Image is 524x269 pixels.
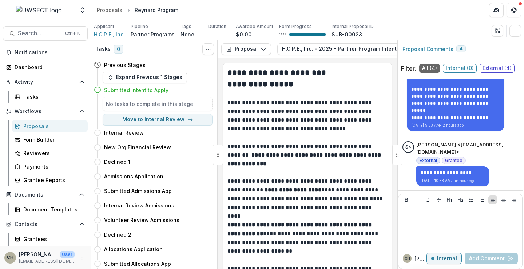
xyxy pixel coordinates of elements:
button: Align Right [510,195,519,204]
p: Filter: [401,64,416,73]
div: Ctrl + K [64,29,82,37]
h4: Internal Review [104,129,144,137]
span: All ( 4 ) [419,64,440,73]
button: Ordered List [477,195,486,204]
p: Pipeline [131,23,148,30]
button: Open Documents [3,189,88,201]
span: Internal ( 0 ) [443,64,477,73]
button: Heading 2 [456,195,465,204]
a: Document Templates [12,203,88,215]
p: [DATE] 10:53 AM • an hour ago [421,178,485,183]
span: Contacts [15,221,76,228]
div: Dashboard [15,63,82,71]
button: Open Activity [3,76,88,88]
p: SUB-00023 [332,31,362,38]
a: Grantees [12,233,88,245]
button: Bullet List [467,195,476,204]
div: Grantees [23,235,82,243]
button: Align Left [488,195,497,204]
h4: Volunteer Review Admissions [104,216,179,224]
nav: breadcrumb [94,5,181,15]
p: Form Progress [279,23,312,30]
a: Dashboard [3,61,88,73]
span: 4 [460,46,463,51]
div: Tasks [23,93,82,100]
p: $0.00 [236,31,252,38]
span: Notifications [15,50,85,56]
a: Form Builder [12,134,88,146]
button: Heading 1 [445,195,454,204]
a: H.O.P.E., Inc. [94,31,125,38]
p: Partner Programs [131,31,175,38]
p: Tags [180,23,191,30]
span: 0 [114,45,123,54]
h3: Tasks [95,46,111,52]
p: [PERSON_NAME] <[EMAIL_ADDRESS][DOMAIN_NAME]> [416,141,518,155]
a: Tasks [12,91,88,103]
button: Internal [426,253,462,264]
p: [PERSON_NAME] [19,250,57,258]
div: Grantee Reports [23,176,82,184]
button: Proposal Comments [397,40,472,58]
button: More [78,253,86,262]
div: Proposals [23,122,82,130]
button: Open entity switcher [78,3,88,17]
h4: Internal Review Admissions [104,202,174,209]
span: Documents [15,192,76,198]
h4: New Org Financial Review [104,143,171,151]
p: Applicant [94,23,114,30]
span: Workflows [15,108,76,115]
div: Form Builder [23,136,82,143]
div: Reynard Program [135,6,178,14]
div: Document Templates [23,206,82,213]
p: [PERSON_NAME] [414,255,426,262]
a: Grantee Reports [12,174,88,186]
h4: Submitted Allocations App [104,260,171,268]
button: Underline [413,195,421,204]
button: Get Help [507,3,521,17]
p: None [180,31,194,38]
div: Stacey Smith <hopenewlondon@gmail.com> [405,145,411,150]
div: Payments [23,163,82,170]
a: Proposals [94,5,125,15]
span: External [420,158,437,163]
h5: No tasks to complete in this stage [106,100,209,108]
span: Search... [18,30,61,37]
p: [DATE] 9:33 AM • 2 hours ago [411,123,500,128]
div: Reviewers [23,149,82,157]
p: Internal [437,256,457,262]
a: Reviewers [12,147,88,159]
button: Bold [402,195,411,204]
button: Add Comment [465,253,518,264]
button: Partners [489,3,504,17]
button: Expand Previous 1 Stages [103,72,187,83]
button: Move to Internal Review [103,114,213,126]
h4: Declined 2 [104,231,131,238]
a: Proposals [12,120,88,132]
span: Activity [15,79,76,85]
p: 100 % [279,32,286,37]
a: Payments [12,161,88,173]
button: Italicize [424,195,432,204]
h4: Submitted Admissions App [104,187,172,195]
p: Internal Proposal ID [332,23,374,30]
button: Open Workflows [3,106,88,117]
span: External ( 4 ) [480,64,515,73]
h4: Declined 1 [104,158,130,166]
button: Proposal [221,43,271,55]
button: Align Center [499,195,508,204]
img: UWSECT logo [16,6,62,15]
p: Duration [208,23,226,30]
p: Awarded Amount [236,23,273,30]
div: Carli Herz [7,255,13,260]
button: H.O.P.E., Inc. - 2025 - Partner Program Intent to Apply [277,43,441,55]
h4: Admissions Application [104,173,163,180]
div: Carli Herz [405,257,410,260]
p: [EMAIL_ADDRESS][DOMAIN_NAME] [19,258,75,265]
div: Proposals [97,6,122,14]
p: User [60,251,75,258]
h4: Allocations Application [104,245,163,253]
button: Toggle View Cancelled Tasks [202,43,214,55]
h4: Submitted Intent to Apply [104,86,168,94]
